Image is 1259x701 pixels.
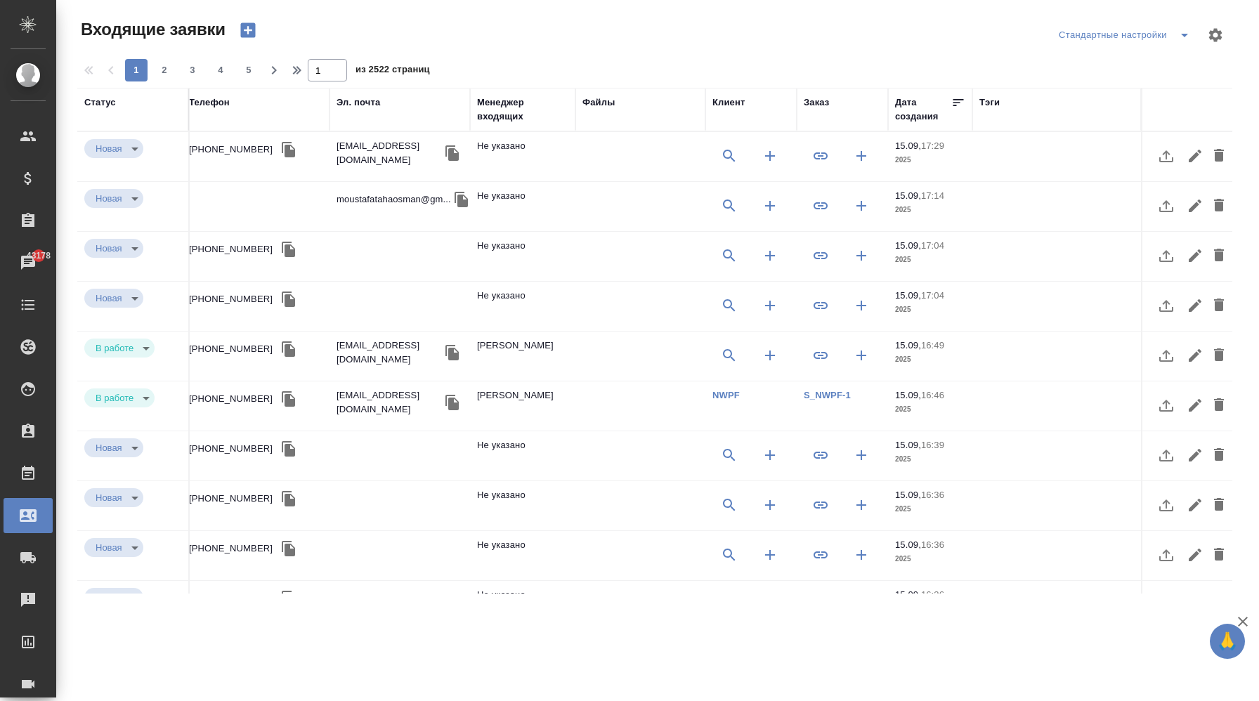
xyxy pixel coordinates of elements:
[895,502,965,516] p: 2025
[470,232,575,281] td: Не указано
[712,588,746,622] button: Выбрать клиента
[337,96,380,110] div: Эл. почта
[189,292,273,306] div: [PHONE_NUMBER]
[753,289,787,322] button: Создать клиента
[921,240,944,251] p: 17:04
[18,249,59,263] span: 43178
[895,490,921,500] p: 15.09,
[895,539,921,550] p: 15.09,
[278,438,299,459] button: Скопировать
[804,588,837,622] button: Привязать к существующему заказу
[1183,588,1207,622] button: Редактировать
[189,342,273,356] div: [PHONE_NUMBER]
[712,189,746,223] button: Выбрать клиента
[844,438,878,472] button: Создать заказ
[1207,438,1231,472] button: Удалить
[895,190,921,201] p: 15.09,
[753,139,787,173] button: Создать клиента
[1215,627,1239,656] span: 🙏
[1183,289,1207,322] button: Редактировать
[804,239,837,273] button: Привязать к существующему заказу
[1149,488,1183,522] button: Загрузить файл
[804,189,837,223] button: Привязать к существующему заказу
[1207,239,1231,273] button: Удалить
[753,339,787,372] button: Создать клиента
[753,588,787,622] button: Создать клиента
[1149,339,1183,372] button: Загрузить файл
[1183,339,1207,372] button: Редактировать
[1149,438,1183,472] button: Загрузить файл
[1207,189,1231,223] button: Удалить
[91,492,126,504] button: Новая
[804,390,851,400] a: S_NWPF-1
[712,239,746,273] button: Выбрать клиента
[1149,588,1183,622] button: Загрузить файл
[1207,339,1231,372] button: Удалить
[804,488,837,522] button: Привязать к существующему заказу
[237,59,260,81] button: 5
[4,245,53,280] a: 43178
[84,189,143,208] div: Новая
[1207,289,1231,322] button: Удалить
[337,192,451,207] p: moustafatahaosman@gm...
[84,289,143,308] div: Новая
[470,531,575,580] td: Не указано
[753,239,787,273] button: Создать клиента
[470,132,575,181] td: Не указано
[712,96,745,110] div: Клиент
[337,388,442,417] p: [EMAIL_ADDRESS][DOMAIN_NAME]
[844,339,878,372] button: Создать заказ
[84,438,143,457] div: Новая
[921,440,944,450] p: 16:39
[91,392,138,404] button: В работе
[1183,388,1207,422] button: Редактировать
[921,589,944,600] p: 16:36
[804,96,829,110] div: Заказ
[895,353,965,367] p: 2025
[804,538,837,572] button: Привязать к существующему заказу
[189,542,273,556] div: [PHONE_NUMBER]
[895,240,921,251] p: 15.09,
[844,289,878,322] button: Создать заказ
[84,239,143,258] div: Новая
[451,189,472,210] button: Скопировать
[470,431,575,480] td: Не указано
[91,591,126,603] button: Новая
[1207,139,1231,173] button: Удалить
[84,96,116,110] div: Статус
[844,488,878,522] button: Создать заказ
[91,292,126,304] button: Новая
[895,153,965,167] p: 2025
[712,538,746,572] button: Выбрать клиента
[1183,488,1207,522] button: Редактировать
[91,542,126,553] button: Новая
[582,96,615,110] div: Файлы
[1183,239,1207,273] button: Редактировать
[1149,538,1183,572] button: Загрузить файл
[712,390,740,400] a: NWPF
[895,440,921,450] p: 15.09,
[91,242,126,254] button: Новая
[895,589,921,600] p: 15.09,
[753,538,787,572] button: Создать клиента
[1207,538,1231,572] button: Удалить
[895,390,921,400] p: 15.09,
[91,342,138,354] button: В работе
[895,203,965,217] p: 2025
[91,192,126,204] button: Новая
[712,438,746,472] button: Выбрать клиента
[895,402,965,417] p: 2025
[278,139,299,160] button: Скопировать
[895,340,921,350] p: 15.09,
[1149,189,1183,223] button: Загрузить файл
[844,189,878,223] button: Создать заказ
[979,96,1000,110] div: Тэги
[84,139,143,158] div: Новая
[804,339,837,372] button: Привязать к существующему заказу
[1207,588,1231,622] button: Удалить
[712,488,746,522] button: Выбрать клиента
[921,190,944,201] p: 17:14
[189,242,273,256] div: [PHONE_NUMBER]
[1183,189,1207,223] button: Редактировать
[231,18,265,42] button: Создать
